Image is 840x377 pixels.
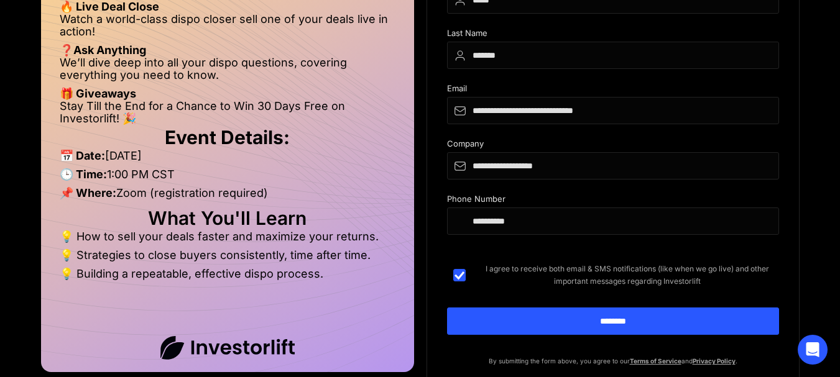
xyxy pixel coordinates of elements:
strong: ❓Ask Anything [60,43,146,57]
div: Open Intercom Messenger [798,335,828,365]
strong: 🕒 Time: [60,168,107,181]
div: Phone Number [447,194,779,207]
li: Watch a world-class dispo closer sell one of your deals live in action! [60,13,395,44]
h2: What You'll Learn [60,212,395,224]
li: [DATE] [60,150,395,168]
li: 💡 How to sell your deals faster and maximize your returns. [60,230,395,249]
li: 1:00 PM CST [60,168,395,187]
li: 💡 Strategies to close buyers consistently, time after time. [60,249,395,268]
a: Privacy Policy [693,357,736,365]
li: We’ll dive deep into all your dispo questions, covering everything you need to know. [60,57,395,88]
a: Terms of Service [630,357,681,365]
strong: 📅 Date: [60,149,105,162]
div: Company [447,139,779,152]
p: By submitting the form above, you agree to our and . [447,355,779,367]
span: I agree to receive both email & SMS notifications (like when we go live) and other important mess... [476,263,779,288]
strong: 🎁 Giveaways [60,87,136,100]
div: Last Name [447,29,779,42]
strong: 📌 Where: [60,186,116,199]
li: 💡 Building a repeatable, effective dispo process. [60,268,395,280]
li: Stay Till the End for a Chance to Win 30 Days Free on Investorlift! 🎉 [60,100,395,125]
li: Zoom (registration required) [60,187,395,206]
div: Email [447,84,779,97]
strong: Event Details: [165,126,290,148]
